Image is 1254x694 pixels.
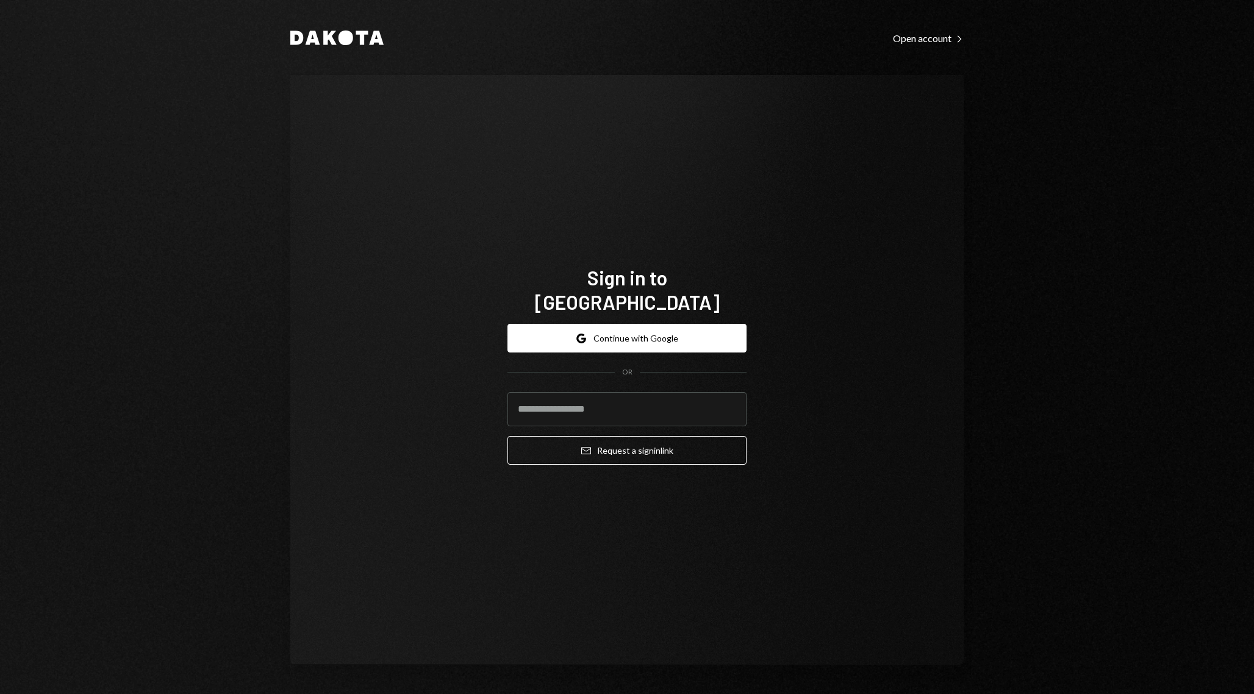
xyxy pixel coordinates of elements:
div: OR [622,367,632,377]
h1: Sign in to [GEOGRAPHIC_DATA] [507,265,747,314]
div: Open account [893,32,964,45]
button: Continue with Google [507,324,747,352]
a: Open account [893,31,964,45]
button: Request a signinlink [507,436,747,465]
